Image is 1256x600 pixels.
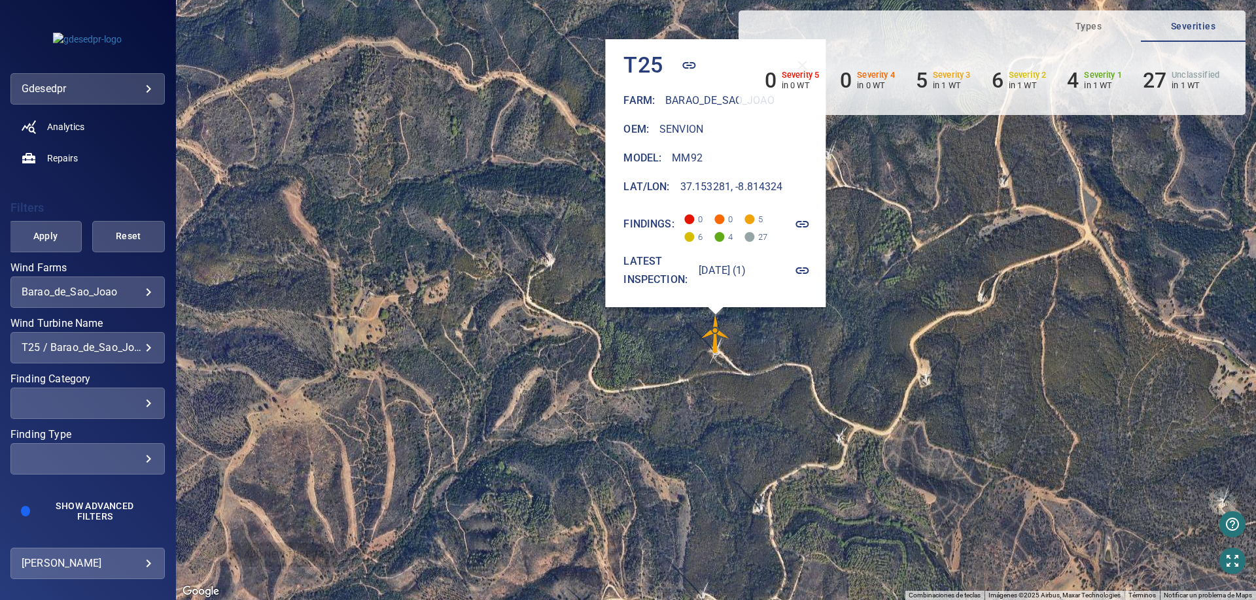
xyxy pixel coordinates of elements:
[916,68,928,93] h6: 5
[10,276,165,308] div: Wind Farms
[685,207,706,224] span: 0
[22,78,154,99] div: gdesedpr
[624,252,689,289] h6: Latest inspection:
[10,111,165,142] a: analytics noActive
[10,388,165,419] div: Finding Category
[857,71,895,80] h6: Severity 4
[1084,71,1122,80] h6: Severity 1
[696,314,735,354] gmp-advanced-marker: T25
[1143,68,1219,93] li: Severity Unclassified
[1143,68,1166,93] h6: 27
[933,71,971,80] h6: Severity 3
[1009,71,1047,80] h6: Severity 2
[10,332,165,363] div: Wind Turbine Name
[696,314,735,354] img: windFarmIconCat3.svg
[1128,592,1156,599] a: Términos (se abre en una nueva pestaña)
[745,232,755,242] span: Severity Unclassified
[782,80,820,90] p: in 0 WT
[745,214,755,224] span: Severity 3
[685,232,695,242] span: Severity 2
[179,583,222,600] img: Google
[992,68,1047,93] li: Severity 2
[840,68,852,93] h6: 0
[10,374,165,384] label: Finding Category
[22,553,154,574] div: [PERSON_NAME]
[92,221,165,252] button: Reset
[10,443,165,475] div: Finding Type
[1044,18,1133,35] span: Types
[715,207,736,224] span: 0
[1172,71,1219,80] h6: Unclassified
[624,149,662,167] h6: Model :
[685,224,706,242] span: 6
[765,68,776,93] h6: 0
[715,224,736,242] span: 4
[47,120,84,133] span: Analytics
[10,73,165,105] div: gdesedpr
[1084,80,1122,90] p: in 1 WT
[53,33,122,46] img: gdesedpr-logo
[840,68,895,93] li: Severity 4
[992,68,1003,93] h6: 6
[699,261,746,280] h6: [DATE] (1)
[43,501,147,522] span: Show Advanced Filters
[1067,68,1079,93] h6: 4
[179,583,222,600] a: Abre esta zona en Google Maps (se abre en una nueva ventana)
[9,221,82,252] button: Apply
[624,92,655,110] h6: Farm :
[624,215,674,233] h6: Findings:
[680,178,783,196] h6: 37.153281, -8.814324
[22,286,154,298] div: Barao_de_Sao_Joao
[1067,68,1122,93] li: Severity 1
[47,152,78,165] span: Repairs
[1172,80,1219,90] p: in 1 WT
[624,52,663,79] h4: T25
[916,68,971,93] li: Severity 3
[988,592,1121,599] span: Imágenes ©2025 Airbus, Maxar Technologies
[26,228,65,244] span: Apply
[659,120,703,139] h6: Senvion
[22,341,154,354] div: T25 / Barao_de_Sao_Joao
[1149,18,1238,35] span: Severities
[624,120,650,139] h6: Oem :
[10,429,165,440] label: Finding Type
[857,80,895,90] p: in 0 WT
[745,224,766,242] span: 27
[745,207,766,224] span: 5
[1164,592,1252,599] a: Notificar un problema de Maps
[109,228,148,244] span: Reset
[715,214,725,224] span: Severity 4
[624,178,670,196] h6: Lat/Lon :
[782,71,820,80] h6: Severity 5
[35,495,154,527] button: Show Advanced Filters
[933,80,971,90] p: in 1 WT
[10,201,165,214] h4: Filters
[909,591,981,600] button: Combinaciones de teclas
[10,142,165,174] a: repairs noActive
[765,68,820,93] li: Severity 5
[10,318,165,329] label: Wind Turbine Name
[666,92,775,110] h6: Barao_de_Sao_Joao
[672,149,703,167] h6: MM92
[685,214,695,224] span: Severity 5
[10,263,165,273] label: Wind Farms
[715,232,725,242] span: Severity 1
[1009,80,1047,90] p: in 1 WT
